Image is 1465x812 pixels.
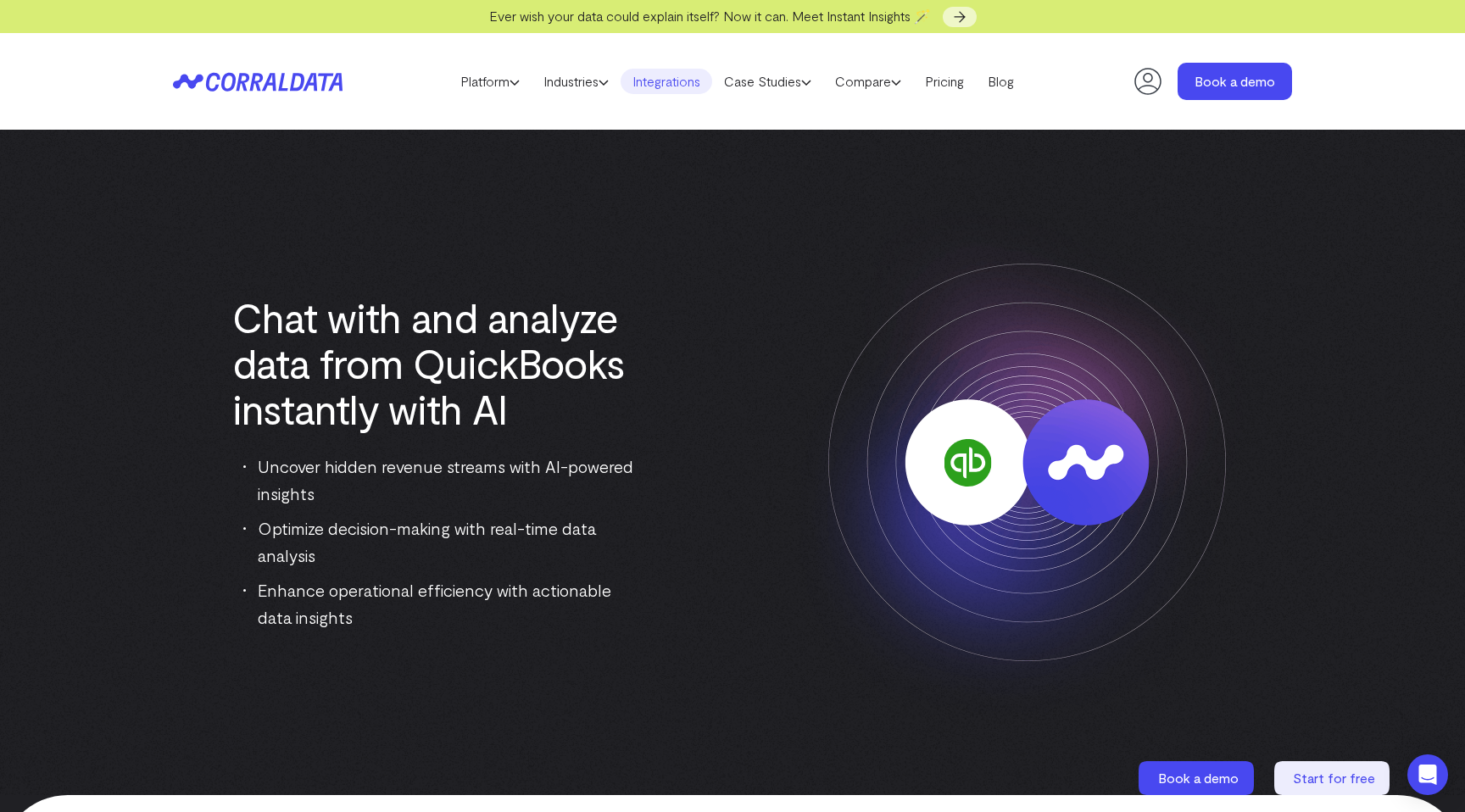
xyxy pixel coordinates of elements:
[243,576,643,631] li: Enhance operational efficiency with actionable data insights
[913,69,976,94] a: Pricing
[448,69,532,94] a: Platform
[232,294,643,431] h1: Chat with and analyze data from QuickBooks instantly with AI
[1158,770,1239,786] span: Book a demo
[489,8,931,24] span: Ever wish your data could explain itself? Now it can. Meet Instant Insights 🪄
[1407,754,1448,795] div: Open Intercom Messenger
[823,69,913,94] a: Compare
[976,69,1026,94] a: Blog
[1293,770,1375,786] span: Start for free
[621,69,712,94] a: Integrations
[1178,63,1292,100] a: Book a demo
[243,453,643,507] li: Uncover hidden revenue streams with AI-powered insights
[712,69,823,94] a: Case Studies
[1274,761,1393,795] a: Start for free
[243,514,643,569] li: Optimize decision-making with real-time data analysis
[532,69,621,94] a: Industries
[1139,761,1257,795] a: Book a demo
